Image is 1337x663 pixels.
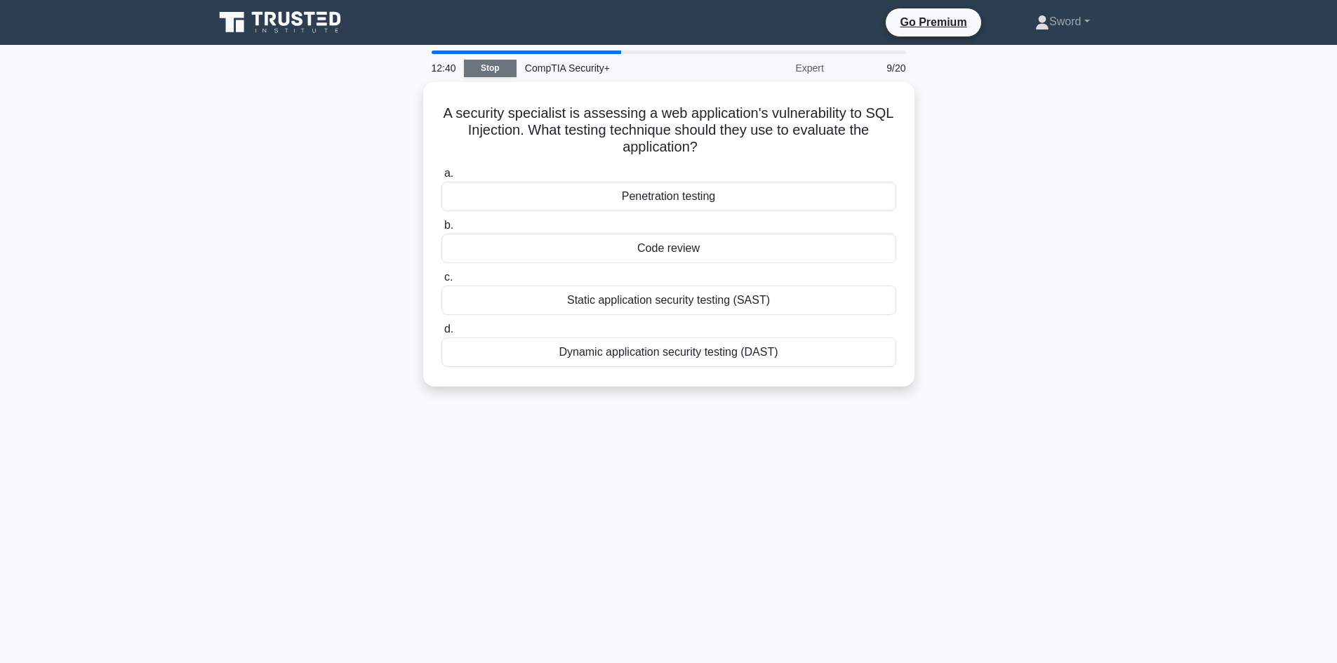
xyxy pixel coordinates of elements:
a: Stop [464,60,517,77]
div: Dynamic application security testing (DAST) [441,337,896,367]
span: a. [444,167,453,179]
div: 12:40 [423,54,464,82]
div: Expert [710,54,832,82]
div: Static application security testing (SAST) [441,286,896,315]
a: Sword [1002,8,1123,36]
span: c. [444,271,453,283]
div: 9/20 [832,54,914,82]
span: b. [444,219,453,231]
span: d. [444,323,453,335]
div: Code review [441,234,896,263]
h5: A security specialist is assessing a web application's vulnerability to SQL Injection. What testi... [440,105,898,156]
div: Penetration testing [441,182,896,211]
div: CompTIA Security+ [517,54,710,82]
a: Go Premium [891,13,975,31]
